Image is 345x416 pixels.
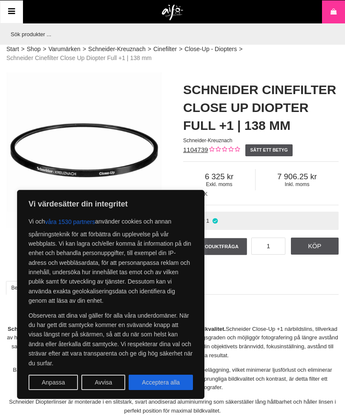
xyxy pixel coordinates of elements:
[43,45,46,54] span: >
[81,375,125,390] button: Avvisa
[8,326,226,332] strong: Schneider Close-Up +1 Närbildslins - Optisk Precision för Förstklassig Bildkvalitet.
[6,23,334,45] input: Sök produkter ...
[6,366,339,392] p: Båda linsytorna är behandlade med [PERSON_NAME] avancerade antireflexbeläggning, vilket minimerar...
[211,218,218,224] i: I lager
[6,398,339,416] p: Schneider Diopterlinser är monterade i en slitstark, svart anodiserad aluminiumring som säkerstäl...
[29,311,193,368] p: Observera att dina val gäller för alla våra underdomäner. När du har gett ditt samtycke kommer en...
[183,172,255,181] span: 6 325
[179,45,182,54] span: >
[29,199,193,209] p: Vi värdesätter din integritet
[183,138,232,143] span: Schneider-Kreuznach
[183,238,247,255] a: Produktfråga
[6,54,152,63] span: Schneider Cinefilter Close Up Diopter Full +1 | 138 mm
[148,45,151,54] span: >
[88,45,146,54] a: Schneider-Kreuznach
[6,325,339,360] p: Schneider Close-Up +1 närbildslins, tillverkad av högkvalitativt optiskt glas med överlägsen prec...
[17,190,204,399] div: Vi värdesätter din integritet
[6,308,339,319] h2: Beskrivning
[45,214,95,230] button: våra 1530 partners
[6,281,43,295] a: Beskrivning
[29,375,78,390] button: Anpassa
[183,146,208,153] a: 1104739
[183,81,339,135] h1: Schneider Cinefilter Close Up Diopter Full +1 | 138 mm
[184,45,237,54] a: Close-Up - Diopters
[256,172,339,181] span: 7 906.25
[27,45,41,54] a: Shop
[6,45,19,54] a: Start
[129,375,193,390] button: Acceptera alla
[153,45,177,54] a: Cinefilter
[21,45,25,54] span: >
[162,5,184,21] img: logo.png
[208,146,240,155] div: Kundbetyg: 0
[183,181,255,187] span: Exkl. moms
[49,45,80,54] a: Varumärken
[239,45,242,54] span: >
[189,218,205,224] span: I lager
[291,238,339,255] a: Köp
[206,218,209,224] span: 1
[29,214,193,306] p: Vi och använder cookies och annan spårningsteknik för att förbättra din upplevelse på vår webbpla...
[245,144,293,156] a: Sätt ett betyg
[83,45,86,54] span: >
[256,181,339,187] span: Inkl. moms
